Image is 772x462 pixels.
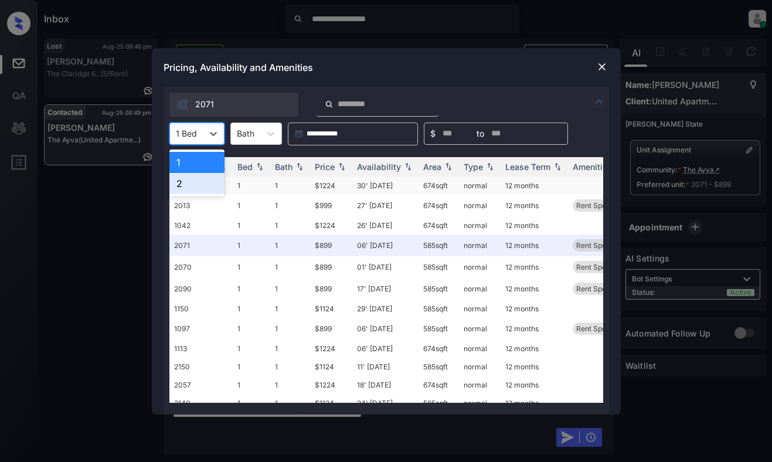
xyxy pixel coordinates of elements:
img: sorting [443,162,454,171]
td: 12 months [501,358,568,376]
td: 12 months [501,195,568,216]
td: $899 [310,278,352,300]
span: Rent Special 1 [576,324,623,333]
td: 2071 [169,235,233,256]
td: normal [459,318,501,339]
img: sorting [402,162,414,171]
img: sorting [552,162,563,171]
td: 585 sqft [419,278,459,300]
td: 674 sqft [419,195,459,216]
td: $1124 [310,394,352,412]
td: $899 [310,235,352,256]
span: to [477,127,484,140]
img: icon-zuma [592,94,606,108]
td: 24' [DATE] [352,394,419,412]
td: normal [459,195,501,216]
td: 27' [DATE] [352,195,419,216]
td: 12 months [501,235,568,256]
div: Bed [237,162,253,172]
td: normal [459,235,501,256]
img: sorting [484,162,496,171]
td: $1224 [310,339,352,358]
td: 1 [270,358,310,376]
td: 1 [270,256,310,278]
td: 1 [233,176,270,195]
div: Availability [357,162,401,172]
span: Rent Special 1 [576,284,623,293]
td: normal [459,339,501,358]
td: 674 sqft [419,376,459,394]
div: 1 [169,152,225,173]
td: 1 [270,278,310,300]
td: 1 [233,300,270,318]
td: 1150 [169,300,233,318]
td: normal [459,358,501,376]
td: 1 [233,235,270,256]
div: Pricing, Availability and Amenities [152,48,621,87]
td: normal [459,394,501,412]
td: 30' [DATE] [352,176,419,195]
span: Rent Special 1 [576,201,623,210]
td: 1 [233,339,270,358]
span: 2071 [195,98,214,111]
div: Amenities [573,162,612,172]
td: $1224 [310,216,352,235]
td: 1 [270,235,310,256]
td: 2090 [169,278,233,300]
td: $899 [310,318,352,339]
img: sorting [294,162,305,171]
td: 1 [233,376,270,394]
td: normal [459,376,501,394]
td: 1 [233,278,270,300]
td: $999 [310,195,352,216]
td: 2140 [169,394,233,412]
td: 17' [DATE] [352,278,419,300]
img: sorting [336,162,348,171]
td: 585 sqft [419,358,459,376]
td: 1 [270,394,310,412]
td: normal [459,176,501,195]
td: 2070 [169,256,233,278]
td: 11' [DATE] [352,358,419,376]
td: 1 [270,339,310,358]
span: Rent Special 1 [576,263,623,271]
td: 06' [DATE] [352,318,419,339]
td: 1 [233,256,270,278]
td: 1 [233,318,270,339]
td: 26' [DATE] [352,216,419,235]
td: 12 months [501,278,568,300]
td: normal [459,278,501,300]
td: 674 sqft [419,216,459,235]
td: 2057 [169,376,233,394]
td: $899 [310,256,352,278]
td: 06' [DATE] [352,235,419,256]
td: 1 [270,195,310,216]
td: 12 months [501,376,568,394]
img: icon-zuma [325,99,334,110]
td: 01' [DATE] [352,256,419,278]
td: 1 [270,376,310,394]
td: 585 sqft [419,256,459,278]
div: Bath [275,162,293,172]
td: 1 [233,216,270,235]
td: 12 months [501,339,568,358]
td: 12 months [501,176,568,195]
div: Type [464,162,483,172]
td: normal [459,256,501,278]
span: $ [430,127,436,140]
td: $1124 [310,358,352,376]
td: 1 [270,318,310,339]
td: $1224 [310,176,352,195]
div: Price [315,162,335,172]
td: 2150 [169,358,233,376]
td: 1042 [169,216,233,235]
td: 1097 [169,318,233,339]
td: $1224 [310,376,352,394]
td: normal [459,300,501,318]
td: 12 months [501,394,568,412]
td: 12 months [501,318,568,339]
img: icon-zuma [176,98,188,110]
td: 06' [DATE] [352,339,419,358]
td: 29' [DATE] [352,300,419,318]
div: 2 [169,173,225,194]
